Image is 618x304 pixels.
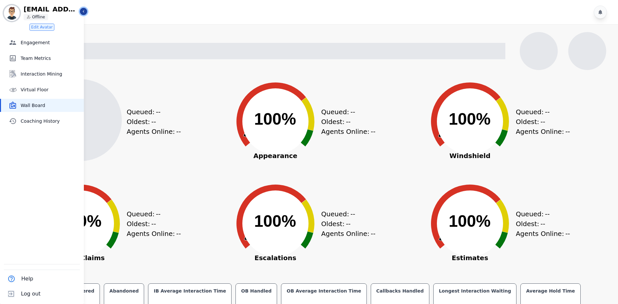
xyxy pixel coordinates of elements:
text: 100% [254,212,296,230]
img: person [27,15,31,19]
span: -- [151,219,156,229]
div: Queued: [321,209,370,219]
img: Bordered avatar [4,5,20,21]
div: Oldest: [321,117,370,127]
a: Coaching History [1,115,84,128]
button: Edit Avatar [29,24,54,31]
span: Team Metrics [21,55,81,62]
div: Queued: [127,209,176,219]
span: Coaching History [21,118,81,124]
a: Engagement [1,36,84,49]
div: Oldest: [516,219,565,229]
div: Agents Online: [516,127,571,136]
span: -- [151,117,156,127]
span: -- [346,117,350,127]
div: OB Handled [240,288,273,294]
div: Agents Online: [516,229,571,239]
span: -- [371,229,375,239]
a: Team Metrics [1,52,84,65]
span: Appearance [226,152,325,159]
button: Log out [4,286,42,301]
div: OB Average Interaction Time [285,288,363,294]
div: IB Average Interaction Time [152,288,227,294]
a: Wall Board [1,99,84,112]
div: Oldest: [127,219,176,229]
span: -- [565,229,570,239]
div: Oldest: [321,219,370,229]
span: -- [350,209,355,219]
text: 100% [254,110,296,128]
span: -- [540,219,545,229]
div: Queued: [321,107,370,117]
span: Escalations [226,255,325,261]
span: -- [545,107,550,117]
button: Help [4,271,34,286]
text: 100% [449,110,491,128]
span: -- [540,117,545,127]
div: Longest Interaction Waiting [438,288,513,294]
div: Average Hold Time [525,288,576,294]
span: -- [156,107,160,117]
text: 100% [449,212,491,230]
div: Agents Online: [321,229,377,239]
div: Oldest: [127,117,176,127]
div: Queued: [516,209,565,219]
span: -- [545,209,550,219]
span: Estimates [421,255,519,261]
p: Offline [32,14,45,20]
span: Engagement [21,39,81,46]
span: -- [350,107,355,117]
div: Agents Online: [321,127,377,136]
span: -- [371,127,375,136]
span: -- [346,219,350,229]
span: -- [565,127,570,136]
div: Abandoned [108,288,140,294]
a: Interaction Mining [1,67,84,80]
span: -- [176,229,181,239]
div: Queued: [516,107,565,117]
span: Help [21,275,33,283]
div: Callbacks Handled [375,288,425,294]
span: -- [176,127,181,136]
div: Agents Online: [127,229,182,239]
span: Windshield [421,152,519,159]
span: Interaction Mining [21,71,81,77]
span: Wall Board [21,102,81,109]
span: -- [156,209,160,219]
p: [EMAIL_ADDRESS][PERSON_NAME][DOMAIN_NAME] [24,6,79,12]
a: Virtual Floor [1,83,84,96]
span: Virtual Floor [21,86,81,93]
div: Queued: [127,107,176,117]
div: Agents Online: [127,127,182,136]
div: Oldest: [516,117,565,127]
span: Log out [21,290,41,298]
